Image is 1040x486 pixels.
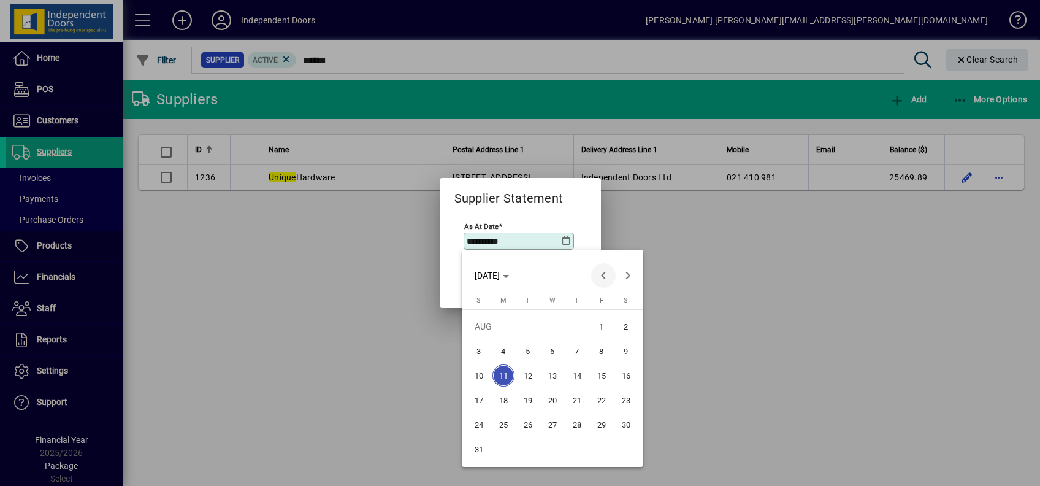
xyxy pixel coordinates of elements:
[616,263,640,288] button: Next month
[565,363,589,388] button: Thu Aug 14 2025
[614,314,638,339] button: Sat Aug 02 2025
[624,296,628,304] span: S
[615,414,637,436] span: 30
[591,263,616,288] button: Previous month
[540,412,565,437] button: Wed Aug 27 2025
[541,389,564,411] span: 20
[589,412,614,437] button: Fri Aug 29 2025
[540,339,565,363] button: Wed Aug 06 2025
[565,412,589,437] button: Thu Aug 28 2025
[566,340,588,362] span: 7
[591,340,613,362] span: 8
[516,388,540,412] button: Tue Aug 19 2025
[468,438,490,460] span: 31
[467,339,491,363] button: Sun Aug 03 2025
[468,414,490,436] span: 24
[492,364,514,387] span: 11
[517,364,539,387] span: 12
[614,363,638,388] button: Sat Aug 16 2025
[468,389,490,411] span: 17
[589,314,614,339] button: Fri Aug 01 2025
[591,414,613,436] span: 29
[517,414,539,436] span: 26
[475,271,500,280] span: [DATE]
[541,340,564,362] span: 6
[467,363,491,388] button: Sun Aug 10 2025
[615,340,637,362] span: 9
[526,296,530,304] span: T
[615,364,637,387] span: 16
[614,412,638,437] button: Sat Aug 30 2025
[491,412,516,437] button: Mon Aug 25 2025
[614,339,638,363] button: Sat Aug 09 2025
[541,364,564,387] span: 13
[467,388,491,412] button: Sun Aug 17 2025
[600,296,603,304] span: F
[467,437,491,461] button: Sun Aug 31 2025
[470,264,514,287] button: Choose month and year
[467,314,589,339] td: AUG
[565,388,589,412] button: Thu Aug 21 2025
[541,414,564,436] span: 27
[566,414,588,436] span: 28
[491,388,516,412] button: Mon Aug 18 2025
[468,364,490,387] span: 10
[591,364,613,387] span: 15
[589,339,614,363] button: Fri Aug 08 2025
[476,296,481,304] span: S
[468,340,490,362] span: 3
[492,340,514,362] span: 4
[614,388,638,412] button: Sat Aug 23 2025
[467,412,491,437] button: Sun Aug 24 2025
[492,389,514,411] span: 18
[591,389,613,411] span: 22
[565,339,589,363] button: Thu Aug 07 2025
[591,315,613,337] span: 1
[516,412,540,437] button: Tue Aug 26 2025
[575,296,579,304] span: T
[517,340,539,362] span: 5
[500,296,507,304] span: M
[516,363,540,388] button: Tue Aug 12 2025
[615,315,637,337] span: 2
[549,296,556,304] span: W
[492,414,514,436] span: 25
[540,363,565,388] button: Wed Aug 13 2025
[516,339,540,363] button: Tue Aug 05 2025
[540,388,565,412] button: Wed Aug 20 2025
[491,339,516,363] button: Mon Aug 04 2025
[491,363,516,388] button: Mon Aug 11 2025
[615,389,637,411] span: 23
[566,364,588,387] span: 14
[566,389,588,411] span: 21
[589,388,614,412] button: Fri Aug 22 2025
[517,389,539,411] span: 19
[589,363,614,388] button: Fri Aug 15 2025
